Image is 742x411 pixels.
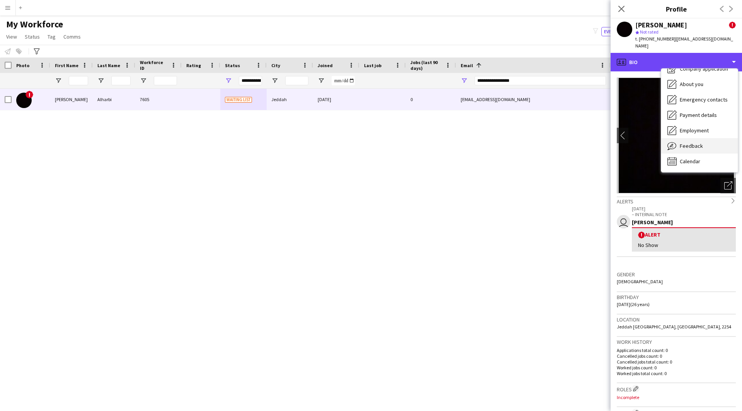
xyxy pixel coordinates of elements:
span: ! [729,22,736,29]
span: | [EMAIL_ADDRESS][DOMAIN_NAME] [635,36,733,49]
a: Comms [60,32,84,42]
button: Open Filter Menu [97,77,104,84]
img: Aziz Alharbi [16,93,32,108]
span: Not rated [640,29,659,35]
span: Last job [364,63,381,68]
span: Feedback [680,142,703,149]
div: Alerts [617,196,736,205]
p: Worked jobs count: 0 [617,365,736,370]
span: Payment details [680,112,717,118]
div: Open photos pop-in [720,178,736,193]
span: Waiting list [225,97,252,103]
span: Comms [63,33,81,40]
div: 7605 [135,89,182,110]
div: [PERSON_NAME] [635,22,687,29]
div: Jeddah [267,89,313,110]
button: Open Filter Menu [271,77,278,84]
input: First Name Filter Input [69,76,88,85]
input: City Filter Input [285,76,308,85]
span: Email [461,63,473,68]
span: Joined [318,63,333,68]
div: No Show [638,242,730,249]
span: Status [225,63,240,68]
input: Email Filter Input [475,76,606,85]
a: Tag [44,32,59,42]
span: Emergency contacts [680,96,728,103]
div: [DATE] [313,89,359,110]
div: Emergency contacts [661,92,738,107]
div: Alharbi [93,89,135,110]
span: Status [25,33,40,40]
span: [DEMOGRAPHIC_DATA] [617,279,663,284]
h3: Location [617,316,736,323]
span: Last Name [97,63,120,68]
div: [EMAIL_ADDRESS][DOMAIN_NAME] [456,89,611,110]
p: Worked jobs total count: 0 [617,370,736,376]
div: Payment details [661,107,738,123]
span: My Workforce [6,19,63,30]
input: Last Name Filter Input [111,76,131,85]
span: City [271,63,280,68]
span: Calendar [680,158,700,165]
span: t. [PHONE_NUMBER] [635,36,676,42]
div: 0 [406,89,456,110]
button: Everyone8,133 [601,27,640,36]
p: Applications total count: 0 [617,347,736,353]
span: ! [638,232,645,238]
input: Workforce ID Filter Input [154,76,177,85]
div: Calendar [661,154,738,169]
span: Workforce ID [140,59,168,71]
p: Cancelled jobs total count: 0 [617,359,736,365]
p: Incomplete [617,394,736,400]
div: Alert [638,231,730,238]
div: Feedback [661,138,738,154]
h3: Gender [617,271,736,278]
p: Cancelled jobs count: 0 [617,353,736,359]
span: Company application [680,65,728,72]
app-action-btn: Advanced filters [32,47,41,56]
span: ! [26,91,33,98]
button: Open Filter Menu [140,77,147,84]
div: Employment [661,123,738,138]
img: Crew avatar or photo [617,78,736,193]
div: About you [661,76,738,92]
h3: Roles [617,385,736,393]
span: View [6,33,17,40]
p: [DATE] [632,206,736,211]
h3: Work history [617,338,736,345]
div: [PERSON_NAME] [632,219,736,226]
h3: Birthday [617,294,736,301]
span: Jeddah [GEOGRAPHIC_DATA], [GEOGRAPHIC_DATA], 2254 [617,324,731,330]
h3: Profile [611,4,742,14]
span: Rating [186,63,201,68]
button: Open Filter Menu [318,77,325,84]
button: Open Filter Menu [461,77,468,84]
span: [DATE] (26 years) [617,301,650,307]
input: Joined Filter Input [332,76,355,85]
button: Open Filter Menu [55,77,62,84]
button: Open Filter Menu [225,77,232,84]
span: Tag [48,33,56,40]
a: View [3,32,20,42]
p: – INTERNAL NOTE [632,211,736,217]
div: Bio [611,53,742,71]
span: First Name [55,63,78,68]
a: Status [22,32,43,42]
span: Employment [680,127,709,134]
span: Photo [16,63,29,68]
span: About you [680,81,703,88]
span: Jobs (last 90 days) [410,59,442,71]
div: [PERSON_NAME] [50,89,93,110]
div: Company application [661,61,738,76]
